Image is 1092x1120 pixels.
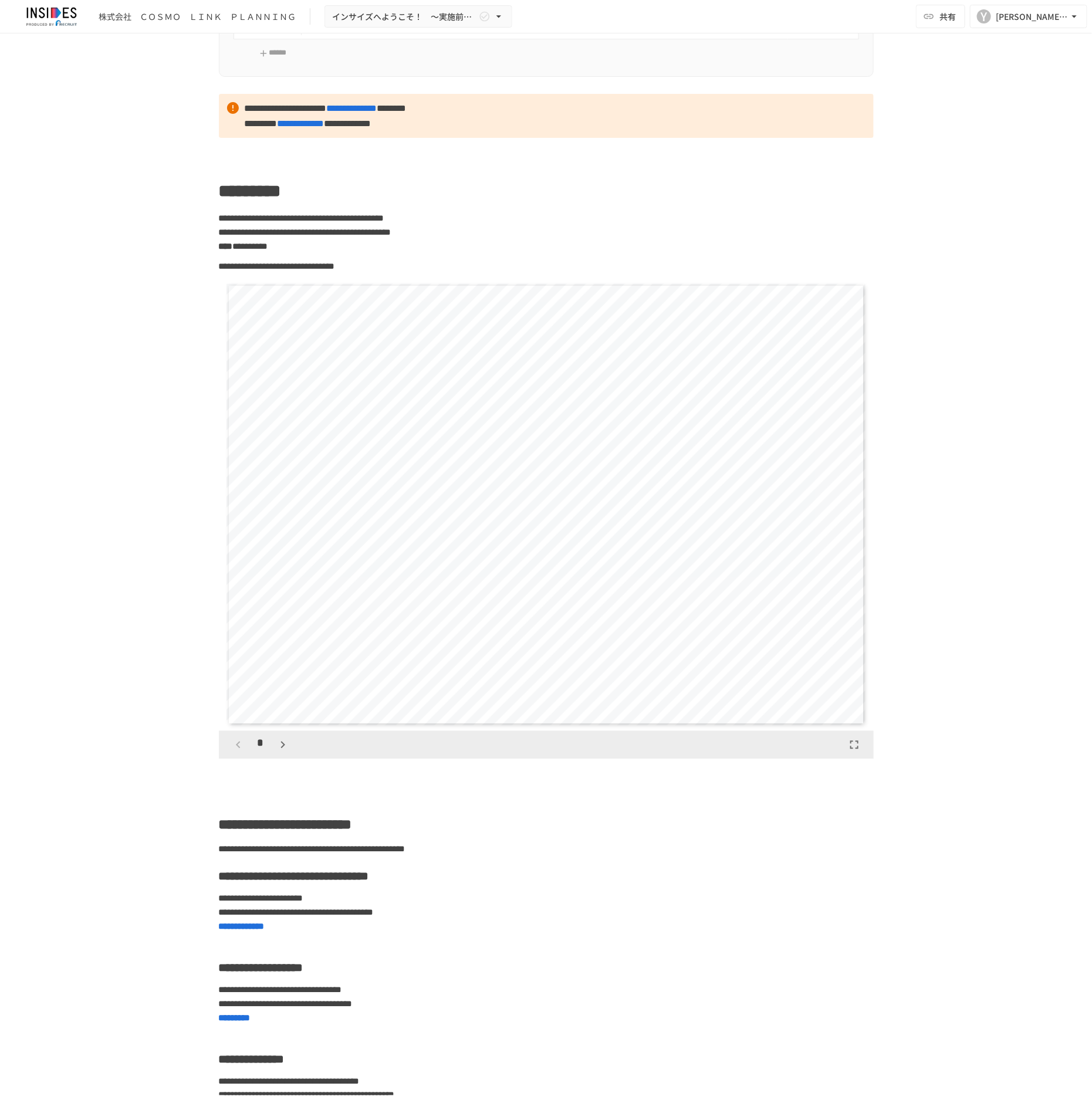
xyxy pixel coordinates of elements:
[939,10,956,23] span: 共有
[14,7,89,26] img: JmGSPSkPjKwBq77AtHmwC7bJguQHJlCRQfAXtnx4WuV
[916,5,965,28] button: 共有
[970,5,1087,28] button: Y[PERSON_NAME][EMAIL_ADDRESS][DOMAIN_NAME]
[219,279,874,731] div: Page 1
[324,5,512,28] button: インサイズへようこそ！ ～実施前のご案内～
[332,9,476,24] span: インサイズへようこそ！ ～実施前のご案内～
[977,9,991,23] div: Y
[996,9,1069,24] div: [PERSON_NAME][EMAIL_ADDRESS][DOMAIN_NAME]
[99,11,296,23] div: 株式会社 ＣＯＳＭＯ ＬＩＮＫ ＰＬＡＮＮＩＮＧ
